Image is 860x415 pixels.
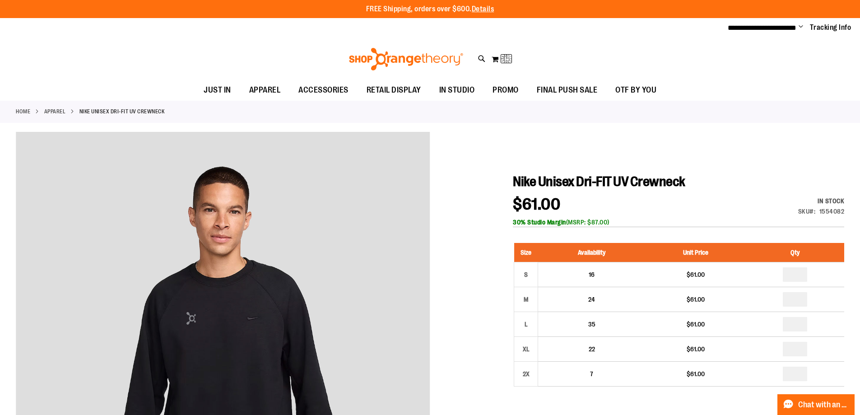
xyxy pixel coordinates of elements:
[491,52,512,66] button: Loading...
[367,80,421,100] span: RETAIL DISPLAY
[650,320,741,329] div: $61.00
[513,174,685,189] span: Nike Unisex Dri-FIT UV Crewneck
[513,195,560,214] span: $61.00
[348,48,465,70] img: Shop Orangetheory
[588,321,595,328] span: 35
[519,367,533,381] div: 2X
[298,80,349,100] span: ACCESSORIES
[514,243,538,262] th: Size
[79,107,165,116] strong: Nike Unisex Dri-FIT UV Crewneck
[615,80,656,100] span: OTF BY YOU
[204,80,231,100] span: JUST IN
[366,4,494,14] p: FREE Shipping, orders over $600.
[513,218,844,227] div: (MSRP: $87.00)
[819,207,845,216] div: 1554082
[588,296,595,303] span: 24
[513,219,566,226] b: 30% Studio Margin
[798,196,845,205] div: In stock
[650,345,741,354] div: $61.00
[537,80,598,100] span: FINAL PUSH SALE
[798,401,849,409] span: Chat with an Expert
[590,370,593,378] span: 7
[798,196,845,205] div: Availability
[589,271,595,278] span: 16
[519,342,533,356] div: XL
[810,23,851,33] a: Tracking Info
[777,394,855,415] button: Chat with an Expert
[650,295,741,304] div: $61.00
[44,107,66,116] a: APPAREL
[798,208,816,215] strong: SKU
[472,5,494,13] a: Details
[439,80,475,100] span: IN STUDIO
[650,270,741,279] div: $61.00
[519,293,533,306] div: M
[589,345,595,353] span: 22
[249,80,281,100] span: APPAREL
[645,243,746,262] th: Unit Price
[493,80,519,100] span: PROMO
[501,53,512,64] img: Loading...
[650,369,741,378] div: $61.00
[16,107,30,116] a: Home
[746,243,844,262] th: Qty
[538,243,646,262] th: Availability
[519,268,533,281] div: S
[519,317,533,331] div: L
[799,23,803,32] button: Account menu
